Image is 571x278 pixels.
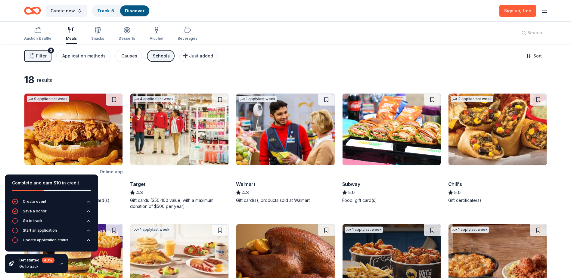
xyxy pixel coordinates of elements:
[23,228,57,233] div: Start an application
[37,76,52,84] div: results
[150,36,163,41] div: Alcohol
[91,36,104,41] div: Snacks
[119,36,135,41] div: Desserts
[24,50,51,62] button: Filter3
[520,8,531,13] span: , free
[133,96,175,102] div: 4 applies last week
[23,238,68,242] div: Update application status
[130,94,228,165] img: Image for Target
[236,181,255,188] div: Walmart
[97,8,114,13] a: Track· 5
[115,50,142,62] button: Causes
[345,227,383,233] div: 1 apply last week
[130,181,145,188] div: Target
[179,50,218,62] button: Just added
[236,197,335,203] div: Gift card(s), products sold at Walmart
[133,227,171,233] div: 1 apply last week
[448,197,547,203] div: Gift certificate(s)
[12,237,91,247] button: Update application status
[342,181,360,188] div: Subway
[42,258,54,263] div: 40 %
[448,181,462,188] div: Chili's
[533,52,542,60] span: Sort
[348,189,355,196] span: 5.0
[343,94,441,165] img: Image for Subway
[136,189,143,196] span: 4.3
[56,50,110,62] button: Application methods
[24,4,41,18] a: Home
[91,24,104,44] button: Snacks
[12,179,91,187] div: Complete and earn $10 in credit
[121,52,137,60] div: Causes
[62,52,106,60] div: Application methods
[242,189,249,196] span: 4.3
[342,93,441,203] a: Image for SubwaySubway5.0Food, gift card(s)
[521,50,547,62] button: Sort
[12,208,91,218] button: Save a donor
[48,48,54,54] div: 3
[130,93,229,209] a: Image for Target4 applieslast weekTarget4.3Gift cards ($50-100 value, with a maximum donation of ...
[23,218,42,223] div: Go to track
[23,199,46,204] div: Create event
[448,93,547,203] a: Image for Chili's2 applieslast weekChili's5.0Gift certificate(s)
[66,36,77,41] div: Meals
[236,93,335,203] a: Image for Walmart1 applylast weekWalmart4.3Gift card(s), products sold at Walmart
[27,96,69,102] div: 9 applies last week
[499,5,536,17] a: Sign up, free
[189,53,213,58] span: Just added
[451,96,493,102] div: 2 applies last week
[24,74,34,86] div: 18
[19,258,54,263] div: Get started
[342,197,441,203] div: Food, gift card(s)
[150,24,163,44] button: Alcohol
[504,8,531,13] span: Sign up
[92,5,150,17] button: Track· 5Discover
[125,8,144,13] a: Discover
[12,199,91,208] button: Create event
[236,94,334,165] img: Image for Walmart
[451,227,489,233] div: 1 apply last week
[239,96,277,102] div: 1 apply last week
[24,94,123,165] img: Image for KBP Foods
[66,24,77,44] button: Meals
[454,189,461,196] span: 5.0
[19,264,54,269] div: Go to track
[46,5,87,17] button: Create new
[24,93,123,209] a: Image for KBP Foods9 applieslast weekOnline appKBP Foods4.2Gift card(s), free chicken sandwich ca...
[24,36,51,41] div: Auction & raffle
[147,50,175,62] button: Schools
[12,218,91,227] button: Go to track
[36,52,47,60] span: Filter
[178,24,197,44] button: Beverages
[100,168,123,175] div: Online app
[24,24,51,44] button: Auction & raffle
[130,197,229,209] div: Gift cards ($50-100 value, with a maximum donation of $500 per year)
[448,94,547,165] img: Image for Chili's
[153,52,170,60] div: Schools
[178,36,197,41] div: Beverages
[119,24,135,44] button: Desserts
[12,227,91,237] button: Start an application
[23,209,47,214] div: Save a donor
[51,7,75,14] span: Create new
